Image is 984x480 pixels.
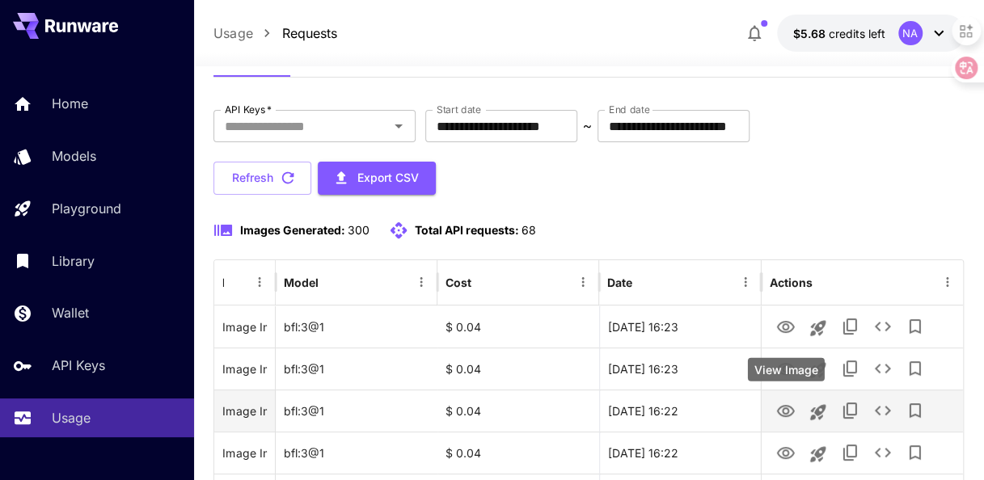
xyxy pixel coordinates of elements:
[748,358,825,381] div: View Image
[284,276,319,289] div: Model
[222,432,267,474] div: Click to copy prompt
[867,394,899,427] button: See details
[793,25,885,42] div: $5.67526
[437,103,481,116] label: Start date
[867,352,899,385] button: See details
[829,27,885,40] span: credits left
[387,115,410,137] button: Open
[276,432,437,474] div: bfl:3@1
[320,271,343,293] button: Sort
[867,436,899,469] button: See details
[802,312,834,344] button: Launch in playground
[770,394,802,427] button: View Image
[734,271,757,293] button: Menu
[276,305,437,347] div: bfl:3@1
[225,103,272,116] label: API Keys
[437,347,599,389] div: $ 0.04
[609,103,649,116] label: End date
[473,271,496,293] button: Sort
[572,271,594,293] button: Menu
[583,116,592,136] p: ~
[415,223,519,237] span: Total API requests:
[899,352,931,385] button: Add to library
[239,223,344,237] span: Images Generated:
[226,271,248,293] button: Sort
[222,390,267,432] div: Click to copy prompt
[52,356,105,375] p: API Keys
[52,408,91,427] p: Usage
[599,432,761,474] div: 02 Sep, 2025 16:22
[770,276,813,289] div: Actions
[770,436,802,469] button: View Image
[446,276,471,289] div: Cost
[599,347,761,389] div: 02 Sep, 2025 16:23
[437,432,599,474] div: $ 0.04
[802,396,834,428] button: Launch in playground
[599,305,761,347] div: 02 Sep, 2025 16:23
[770,352,802,385] button: View Image
[213,162,311,195] button: Refresh
[867,310,899,343] button: See details
[834,310,867,343] button: Copy TaskUUID
[936,271,959,293] button: Menu
[899,436,931,469] button: Add to library
[898,21,923,45] div: NA
[213,23,252,43] a: Usage
[437,389,599,432] div: $ 0.04
[793,27,829,40] span: $5.68
[834,394,867,427] button: Copy TaskUUID
[318,162,436,195] button: Export CSV
[52,199,121,218] p: Playground
[899,310,931,343] button: Add to library
[802,354,834,386] button: Launch in playground
[222,348,267,389] div: Click to copy prompt
[410,271,433,293] button: Menu
[522,223,536,237] span: 68
[802,438,834,470] button: Launch in playground
[899,394,931,427] button: Add to library
[348,223,370,237] span: 300
[213,23,336,43] nav: breadcrumb
[437,305,599,347] div: $ 0.04
[281,23,336,43] a: Requests
[777,15,965,52] button: $5.67526NA
[222,306,267,347] div: Click to copy prompt
[607,276,632,289] div: Date
[834,436,867,469] button: Copy TaskUUID
[52,251,95,271] p: Library
[770,309,802,343] button: View Image
[52,146,96,166] p: Models
[599,389,761,432] div: 02 Sep, 2025 16:22
[834,352,867,385] button: Copy TaskUUID
[634,271,657,293] button: Sort
[222,276,224,289] div: Request
[52,94,88,113] p: Home
[276,347,437,389] div: bfl:3@1
[276,389,437,432] div: bfl:3@1
[52,303,89,322] p: Wallet
[248,271,271,293] button: Menu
